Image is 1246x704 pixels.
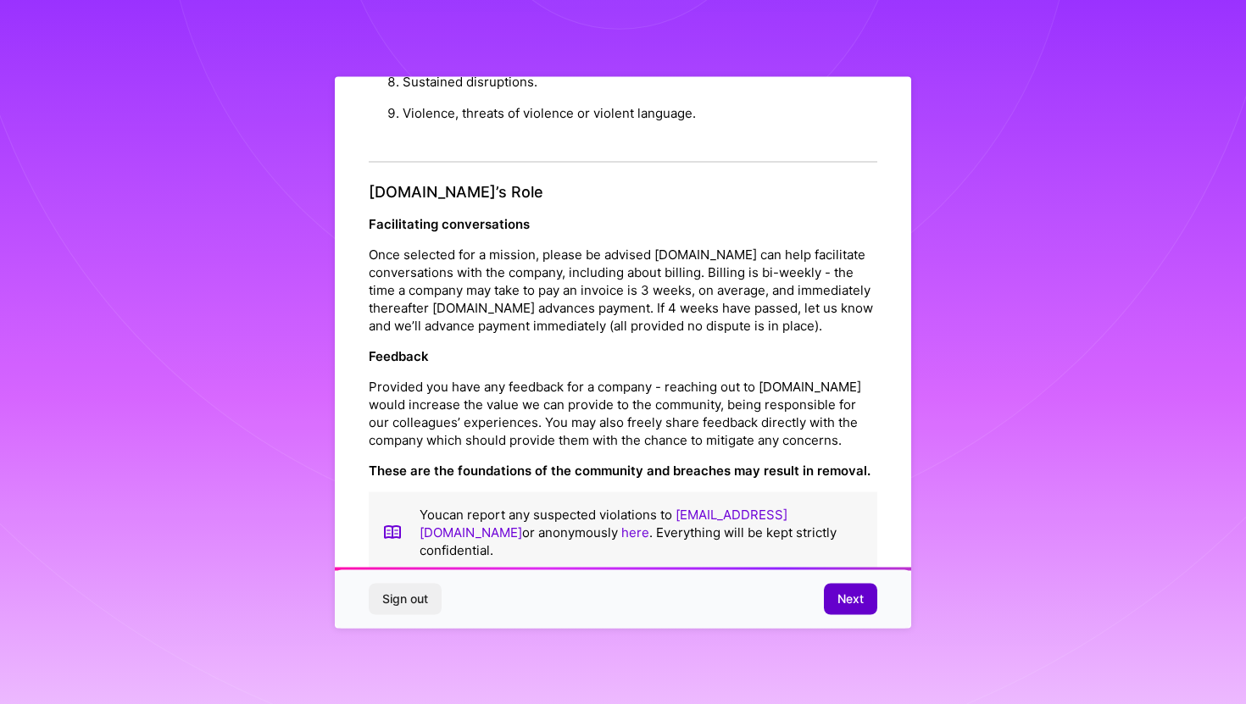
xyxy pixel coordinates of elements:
button: Sign out [369,584,442,614]
strong: Feedback [369,347,429,363]
li: Violence, threats of violence or violent language. [403,97,877,129]
p: You can report any suspected violations to or anonymously . Everything will be kept strictly conf... [420,505,864,558]
img: book icon [382,505,403,558]
span: Next [837,590,864,607]
a: [EMAIL_ADDRESS][DOMAIN_NAME] [420,506,787,540]
p: Once selected for a mission, please be advised [DOMAIN_NAME] can help facilitate conversations wi... [369,245,877,334]
p: Provided you have any feedback for a company - reaching out to [DOMAIN_NAME] would increase the v... [369,377,877,448]
a: here [621,524,649,540]
strong: Facilitating conversations [369,215,530,231]
button: Next [824,584,877,614]
strong: These are the foundations of the community and breaches may result in removal. [369,462,871,478]
h4: [DOMAIN_NAME]’s Role [369,183,877,202]
span: Sign out [382,590,428,607]
li: Sustained disruptions. [403,66,877,97]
